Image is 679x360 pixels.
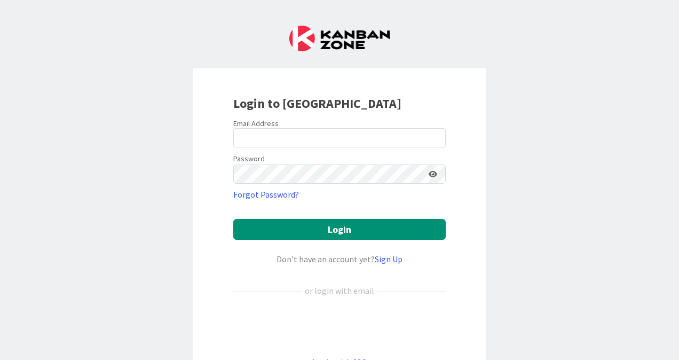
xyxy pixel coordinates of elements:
label: Email Address [233,119,279,128]
div: or login with email [302,284,377,297]
b: Login to [GEOGRAPHIC_DATA] [233,95,401,112]
div: Don’t have an account yet? [233,253,446,265]
a: Forgot Password? [233,188,299,201]
label: Password [233,153,265,165]
button: Login [233,219,446,240]
img: Kanban Zone [289,26,390,51]
iframe: Sign in with Google Button [228,315,452,338]
a: Sign Up [375,254,402,264]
